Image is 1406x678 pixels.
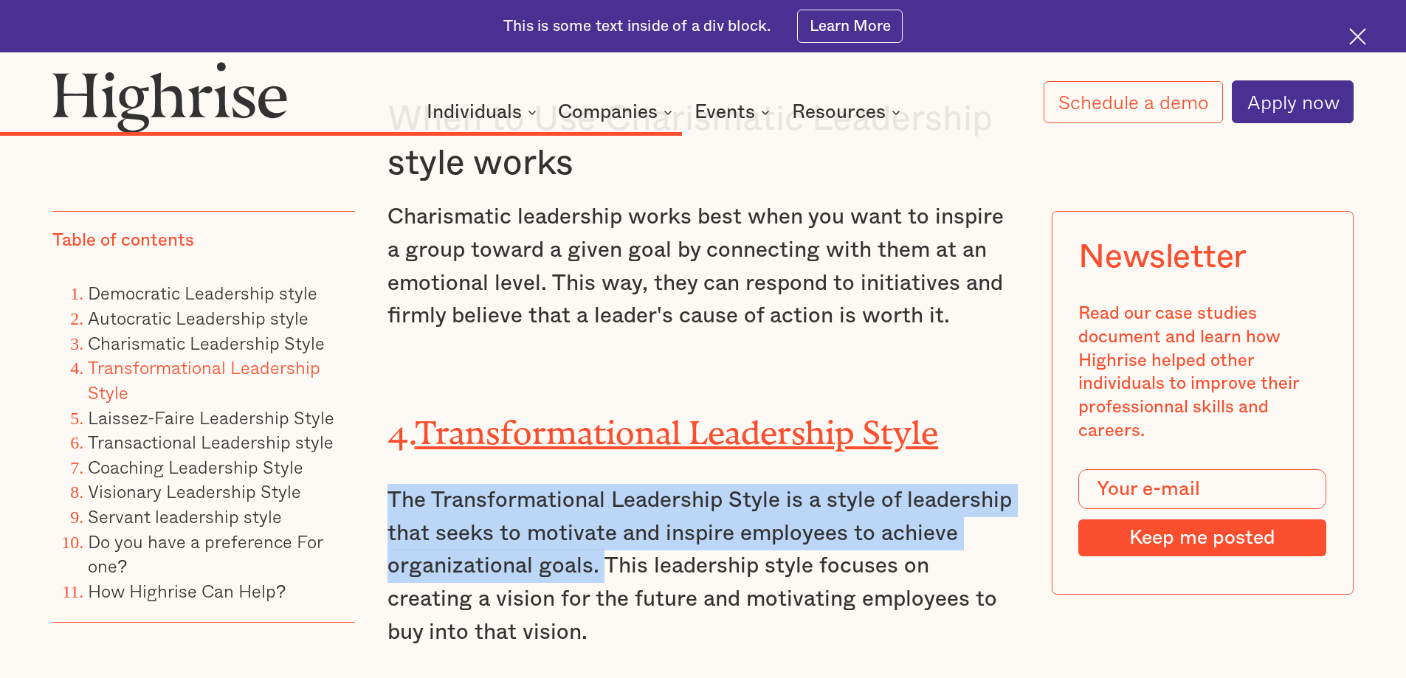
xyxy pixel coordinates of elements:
[88,502,282,530] a: Servant leadership style
[88,328,325,356] a: Charismatic Leadership Style
[1349,28,1366,45] img: Cross icon
[792,103,886,121] div: Resources
[387,403,1019,446] h2: 4.
[503,16,771,37] div: This is some text inside of a div block.
[1078,519,1326,556] input: Keep me posted
[797,10,903,43] a: Learn More
[387,484,1019,648] p: The Transformational Leadership Style is a style of leadership that seeks to motivate and inspire...
[88,304,309,331] a: Autocratic Leadership style
[415,414,939,435] a: Transformational Leadership Style
[387,97,1019,185] h3: When to Use Charismatic Leadership style works
[88,577,286,604] a: How Highrise Can Help?
[88,453,303,480] a: Coaching Leadership Style
[52,61,287,132] img: Highrise logo
[387,201,1019,333] p: Charismatic leadership works best when you want to inspire a group toward a given goal by connect...
[1044,81,1224,123] a: Schedule a demo
[558,103,677,121] div: Companies
[427,103,522,121] div: Individuals
[88,279,317,306] a: Democratic Leadership style
[88,477,301,505] a: Visionary Leadership Style
[1078,238,1247,276] div: Newsletter
[52,229,194,253] div: Table of contents
[88,428,334,455] a: Transactional Leadership style
[1078,302,1326,443] div: Read our case studies document and learn how Highrise helped other individuals to improve their p...
[1078,469,1326,556] form: Modal Form
[558,103,658,121] div: Companies
[88,527,323,579] a: Do you have a preference For one?
[88,353,320,406] a: Transformational Leadership Style
[1078,469,1326,509] input: Your e-mail
[695,103,774,121] div: Events
[695,103,755,121] div: Events
[88,403,334,430] a: Laissez-Faire Leadership Style
[792,103,905,121] div: Resources
[427,103,541,121] div: Individuals
[1232,80,1354,123] a: Apply now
